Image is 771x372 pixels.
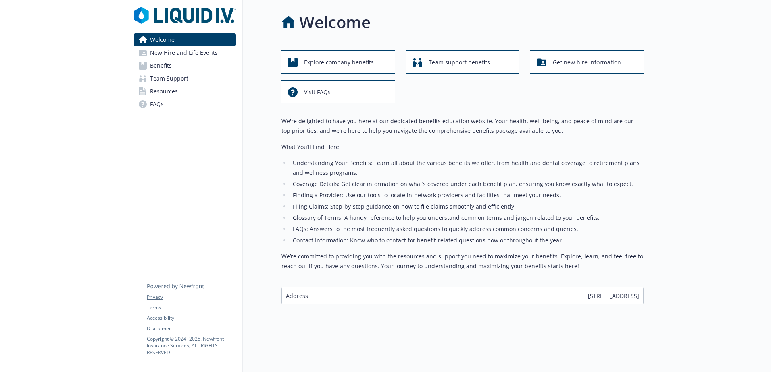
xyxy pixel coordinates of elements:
[290,236,644,245] li: Contact Information: Know who to contact for benefit-related questions now or throughout the year.
[304,85,331,100] span: Visit FAQs
[134,72,236,85] a: Team Support
[134,98,236,111] a: FAQs
[134,85,236,98] a: Resources
[286,291,308,300] span: Address
[281,252,644,271] p: We’re committed to providing you with the resources and support you need to maximize your benefit...
[290,190,644,200] li: Finding a Provider: Use our tools to locate in-network providers and facilities that meet your ne...
[147,293,235,301] a: Privacy
[588,291,639,300] span: [STREET_ADDRESS]
[150,98,164,111] span: FAQs
[290,202,644,211] li: Filing Claims: Step-by-step guidance on how to file claims smoothly and efficiently.
[281,80,395,103] button: Visit FAQs
[429,55,490,70] span: Team support benefits
[147,314,235,322] a: Accessibility
[281,142,644,152] p: What You’ll Find Here:
[290,213,644,223] li: Glossary of Terms: A handy reference to help you understand common terms and jargon related to yo...
[134,59,236,72] a: Benefits
[150,59,172,72] span: Benefits
[147,325,235,332] a: Disclaimer
[290,224,644,234] li: FAQs: Answers to the most frequently asked questions to quickly address common concerns and queries.
[147,304,235,311] a: Terms
[134,33,236,46] a: Welcome
[406,50,519,74] button: Team support benefits
[150,33,175,46] span: Welcome
[553,55,621,70] span: Get new hire information
[134,46,236,59] a: New Hire and Life Events
[281,116,644,136] p: We're delighted to have you here at our dedicated benefits education website. Your health, well-b...
[299,10,371,34] h1: Welcome
[290,179,644,189] li: Coverage Details: Get clear information on what’s covered under each benefit plan, ensuring you k...
[150,46,218,59] span: New Hire and Life Events
[150,85,178,98] span: Resources
[281,50,395,74] button: Explore company benefits
[150,72,188,85] span: Team Support
[147,335,235,356] p: Copyright © 2024 - 2025 , Newfront Insurance Services, ALL RIGHTS RESERVED
[530,50,644,74] button: Get new hire information
[290,158,644,178] li: Understanding Your Benefits: Learn all about the various benefits we offer, from health and denta...
[304,55,374,70] span: Explore company benefits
